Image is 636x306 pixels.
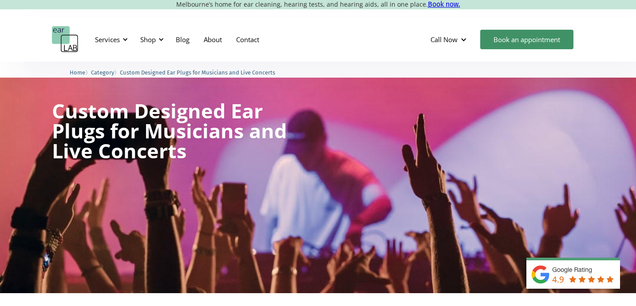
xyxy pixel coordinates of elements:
[120,69,275,76] span: Custom Designed Ear Plugs for Musicians and Live Concerts
[431,35,458,44] div: Call Now
[169,27,197,52] a: Blog
[120,68,275,76] a: Custom Designed Ear Plugs for Musicians and Live Concerts
[91,68,120,77] li: 〉
[135,26,166,53] div: Shop
[70,69,85,76] span: Home
[95,35,120,44] div: Services
[70,68,85,76] a: Home
[229,27,266,52] a: Contact
[480,30,573,49] a: Book an appointment
[90,26,130,53] div: Services
[52,101,288,161] h1: Custom Designed Ear Plugs for Musicians and Live Concerts
[70,68,91,77] li: 〉
[52,26,79,53] a: home
[91,68,114,76] a: Category
[91,69,114,76] span: Category
[423,26,476,53] div: Call Now
[197,27,229,52] a: About
[140,35,156,44] div: Shop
